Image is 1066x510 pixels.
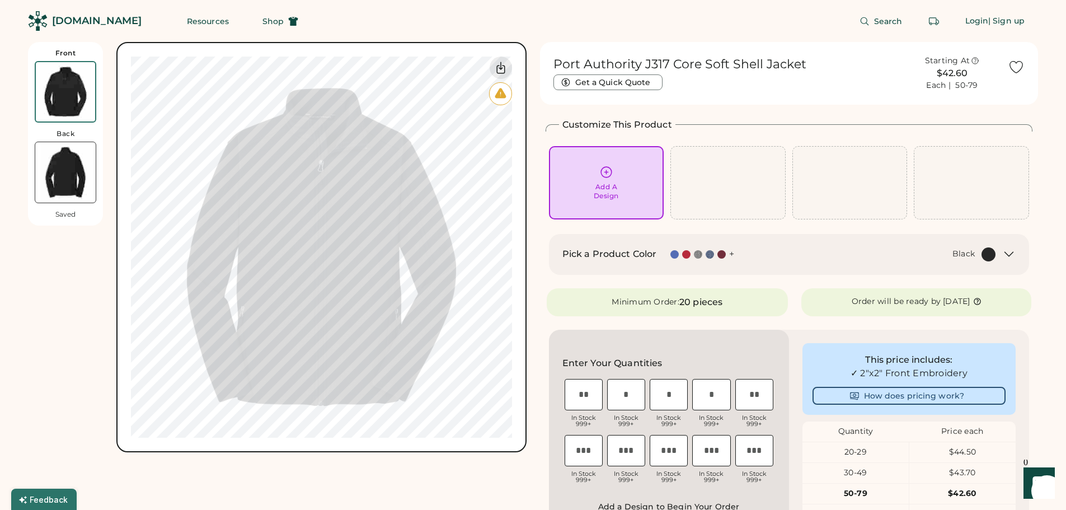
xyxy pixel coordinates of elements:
[55,49,76,58] div: Front
[692,471,730,483] div: In Stock 999+
[926,80,978,91] div: Each | 50-79
[262,17,284,25] span: Shop
[594,183,619,200] div: Add A Design
[729,248,734,260] div: +
[813,387,1006,405] button: How does pricing work?
[988,16,1025,27] div: | Sign up
[55,210,76,219] div: Saved
[802,447,909,458] div: 20-29
[565,471,603,483] div: In Stock 999+
[52,14,142,28] div: [DOMAIN_NAME]
[852,296,941,307] div: Order will be ready by
[909,426,1016,437] div: Price each
[802,467,909,479] div: 30-49
[565,415,603,427] div: In Stock 999+
[562,118,672,132] h2: Customize This Product
[925,55,970,67] div: Starting At
[903,67,1001,80] div: $42.60
[909,488,1016,499] div: $42.60
[846,10,916,32] button: Search
[562,357,663,370] h2: Enter Your Quantities
[553,74,663,90] button: Get a Quick Quote
[35,142,96,203] img: Port Authority J317 Black Back Thumbnail
[173,10,242,32] button: Resources
[813,367,1006,380] div: ✓ 2"x2" Front Embroidery
[952,249,975,260] div: Black
[612,297,679,308] div: Minimum Order:
[607,415,645,427] div: In Stock 999+
[874,17,903,25] span: Search
[28,11,48,31] img: Rendered Logo - Screens
[1013,460,1061,508] iframe: Front Chat
[909,447,1016,458] div: $44.50
[813,353,1006,367] div: This price includes:
[909,467,1016,479] div: $43.70
[965,16,989,27] div: Login
[57,129,74,138] div: Back
[802,426,909,437] div: Quantity
[679,296,722,309] div: 20 pieces
[490,57,512,79] div: Download Front Mockup
[607,471,645,483] div: In Stock 999+
[650,415,688,427] div: In Stock 999+
[650,471,688,483] div: In Stock 999+
[562,247,657,261] h2: Pick a Product Color
[943,296,970,307] div: [DATE]
[735,471,773,483] div: In Stock 999+
[923,10,945,32] button: Retrieve an order
[735,415,773,427] div: In Stock 999+
[802,488,909,499] div: 50-79
[36,62,95,121] img: Port Authority J317 Black Front Thumbnail
[249,10,312,32] button: Shop
[692,415,730,427] div: In Stock 999+
[553,57,806,72] h1: Port Authority J317 Core Soft Shell Jacket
